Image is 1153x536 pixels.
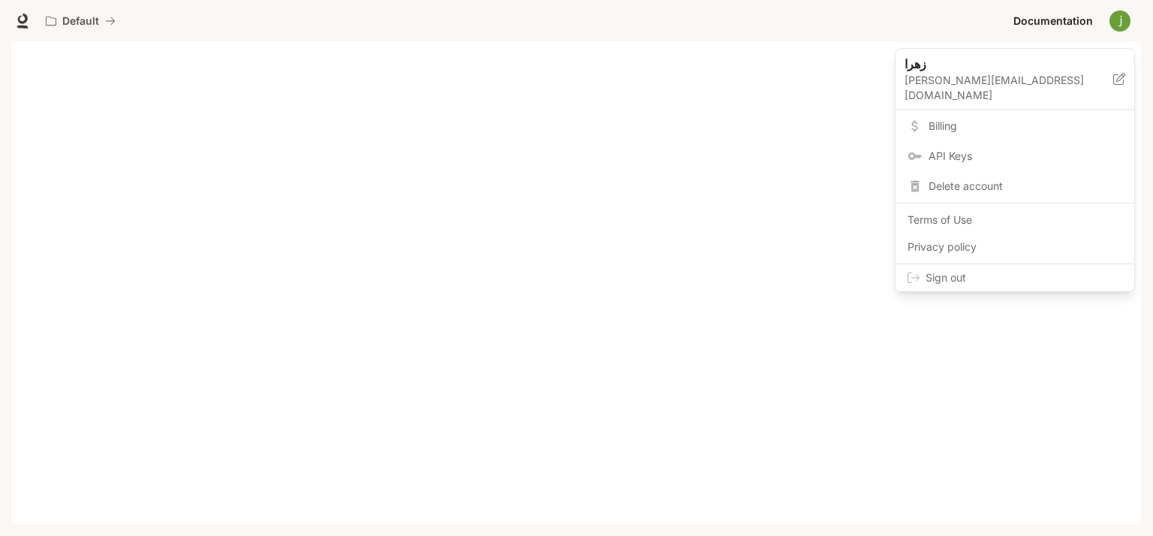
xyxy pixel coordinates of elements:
div: Delete account [899,173,1131,200]
p: [PERSON_NAME][EMAIL_ADDRESS][DOMAIN_NAME] [905,73,1113,103]
p: زهرا [905,55,1089,73]
span: API Keys [929,149,1122,164]
div: زهرا[PERSON_NAME][EMAIL_ADDRESS][DOMAIN_NAME] [896,49,1134,110]
span: Privacy policy [908,239,1122,254]
span: Sign out [926,270,1122,285]
span: Billing [929,119,1122,134]
a: API Keys [899,143,1131,170]
a: Terms of Use [899,206,1131,233]
div: Sign out [896,264,1134,291]
a: Billing [899,113,1131,140]
span: Delete account [929,179,1122,194]
span: Terms of Use [908,212,1122,227]
a: Privacy policy [899,233,1131,260]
